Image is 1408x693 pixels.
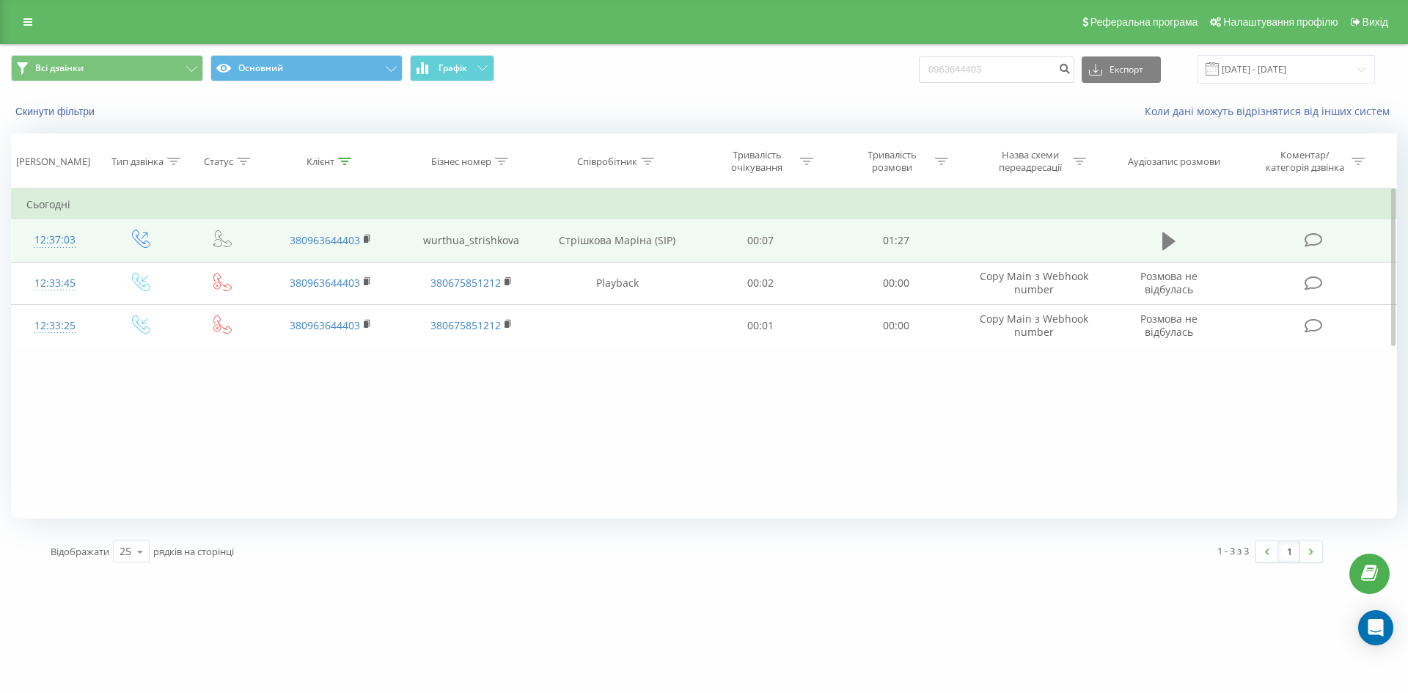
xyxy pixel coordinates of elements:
div: Тип дзвінка [111,155,164,168]
td: Playback [541,262,693,304]
div: Аудіозапис розмови [1128,155,1220,168]
div: 12:33:25 [26,312,84,340]
button: Графік [410,55,494,81]
a: Коли дані можуть відрізнятися вiд інших систем [1145,104,1397,118]
td: 00:00 [828,262,963,304]
div: Співробітник [577,155,637,168]
a: 380963644403 [290,276,360,290]
td: Copy Main з Webhook number [964,262,1104,304]
span: Всі дзвінки [35,62,84,74]
button: Основний [210,55,403,81]
span: Графік [439,63,467,73]
span: Реферальна програма [1090,16,1198,28]
td: 00:01 [693,304,828,347]
td: Сьогодні [12,190,1397,219]
button: Скинути фільтри [11,105,102,118]
a: 380675851212 [430,276,501,290]
div: Клієнт [307,155,334,168]
a: 380675851212 [430,318,501,332]
input: Пошук за номером [919,56,1074,83]
div: Коментар/категорія дзвінка [1262,149,1348,174]
button: Всі дзвінки [11,55,203,81]
div: Тривалість розмови [853,149,931,174]
div: 12:37:03 [26,226,84,254]
div: 1 - 3 з 3 [1217,543,1249,558]
a: 1 [1278,541,1300,562]
button: Експорт [1082,56,1161,83]
div: Статус [204,155,233,168]
a: 380963644403 [290,233,360,247]
td: Стрішкова Маріна (SIP) [541,219,693,262]
td: 00:02 [693,262,828,304]
span: Розмова не відбулась [1140,312,1198,339]
td: 01:27 [828,219,963,262]
span: рядків на сторінці [153,545,234,558]
div: Тривалість очікування [718,149,796,174]
td: 00:00 [828,304,963,347]
div: 25 [120,544,131,559]
div: 12:33:45 [26,269,84,298]
td: Copy Main з Webhook number [964,304,1104,347]
span: Налаштування профілю [1223,16,1338,28]
div: Open Intercom Messenger [1358,610,1393,645]
div: Бізнес номер [431,155,491,168]
span: Вихід [1363,16,1388,28]
div: [PERSON_NAME] [16,155,90,168]
div: Назва схеми переадресації [991,149,1069,174]
a: 380963644403 [290,318,360,332]
span: Відображати [51,545,109,558]
span: Розмова не відбулась [1140,269,1198,296]
td: wurthua_strishkova [401,219,542,262]
td: 00:07 [693,219,828,262]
